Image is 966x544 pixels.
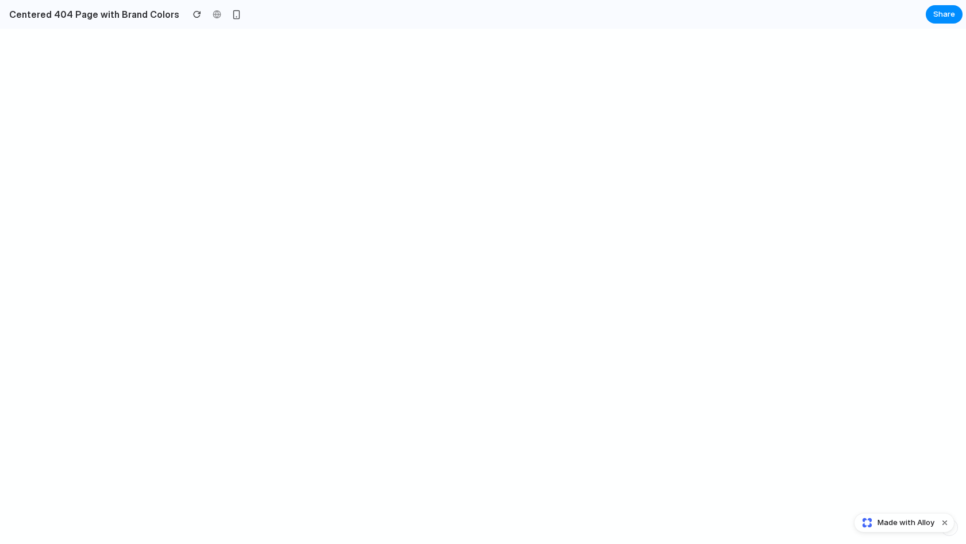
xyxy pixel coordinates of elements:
button: Share [926,5,963,24]
h2: Centered 404 Page with Brand Colors [5,7,179,21]
a: Made with Alloy [855,517,936,528]
button: Dismiss watermark [938,516,952,530]
span: Share [933,9,955,20]
span: Made with Alloy [878,517,934,528]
